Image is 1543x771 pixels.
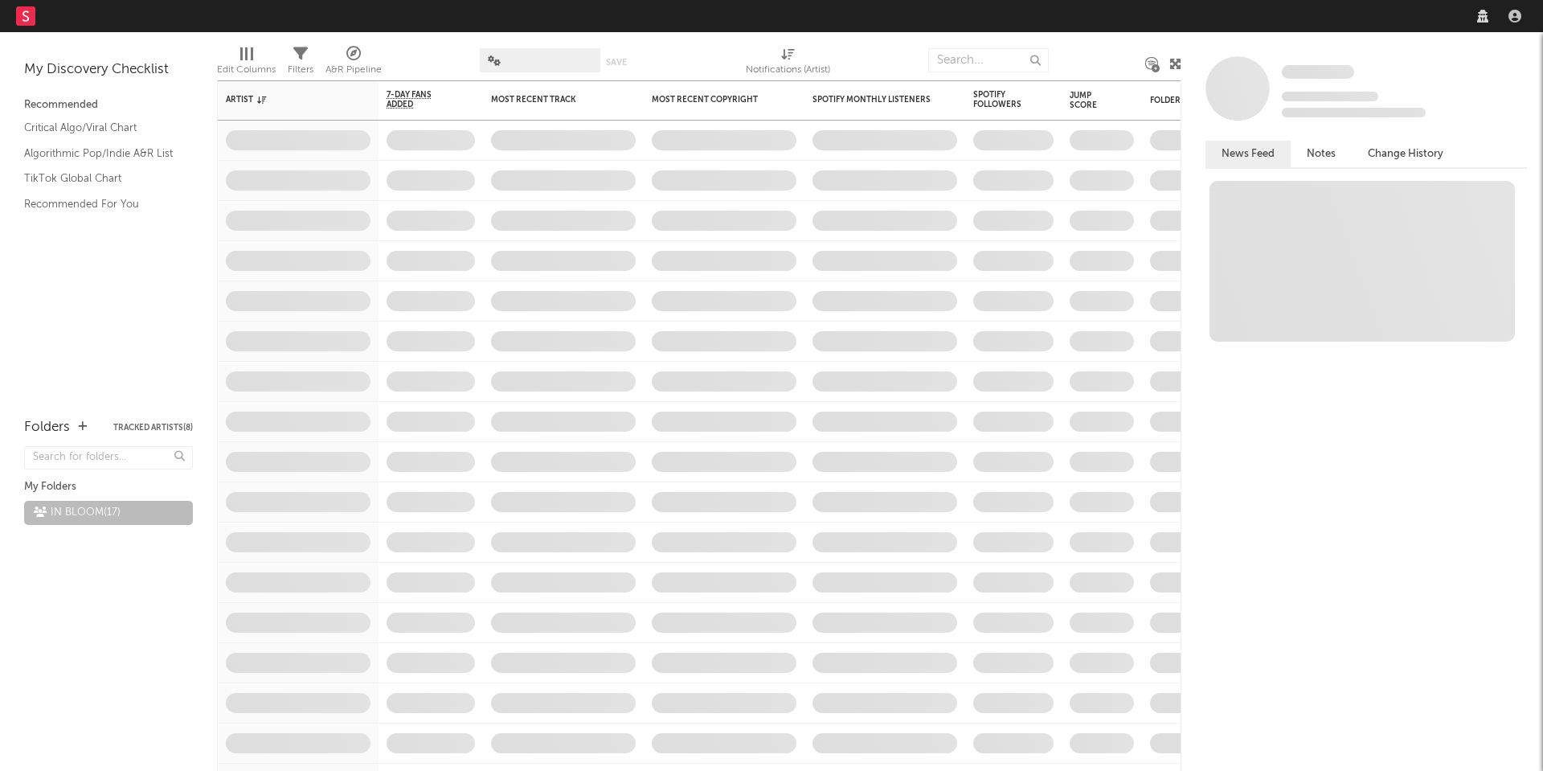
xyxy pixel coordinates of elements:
[24,170,177,187] a: TikTok Global Chart
[1205,141,1291,167] button: News Feed
[746,40,830,87] div: Notifications (Artist)
[24,195,177,213] a: Recommended For You
[606,58,627,67] button: Save
[1282,64,1354,80] a: Some Artist
[928,48,1049,72] input: Search...
[288,40,313,87] div: Filters
[24,478,193,497] div: My Folders
[1070,91,1110,110] div: Jump Score
[217,60,276,80] div: Edit Columns
[226,95,346,105] div: Artist
[1150,96,1271,105] div: Folders
[1282,92,1378,101] span: Tracking Since: [DATE]
[24,501,193,525] a: IN BLOOM(17)
[24,418,70,437] div: Folders
[113,424,193,432] button: Tracked Artists(8)
[217,40,276,87] div: Edit Columns
[1291,141,1352,167] button: Notes
[24,446,193,470] input: Search for folders...
[24,60,193,80] div: My Discovery Checklist
[387,90,451,109] span: 7-Day Fans Added
[491,95,612,105] div: Most Recent Track
[24,119,177,137] a: Critical Algo/Viral Chart
[1282,108,1426,117] span: 0 fans last week
[973,90,1029,109] div: Spotify Followers
[325,40,382,87] div: A&R Pipeline
[24,96,193,115] div: Recommended
[34,503,121,523] div: IN BLOOM ( 17 )
[812,95,933,105] div: Spotify Monthly Listeners
[325,60,382,80] div: A&R Pipeline
[746,60,830,80] div: Notifications (Artist)
[1282,65,1354,79] span: Some Artist
[288,60,313,80] div: Filters
[1352,141,1459,167] button: Change History
[652,95,772,105] div: Most Recent Copyright
[24,145,177,162] a: Algorithmic Pop/Indie A&R List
